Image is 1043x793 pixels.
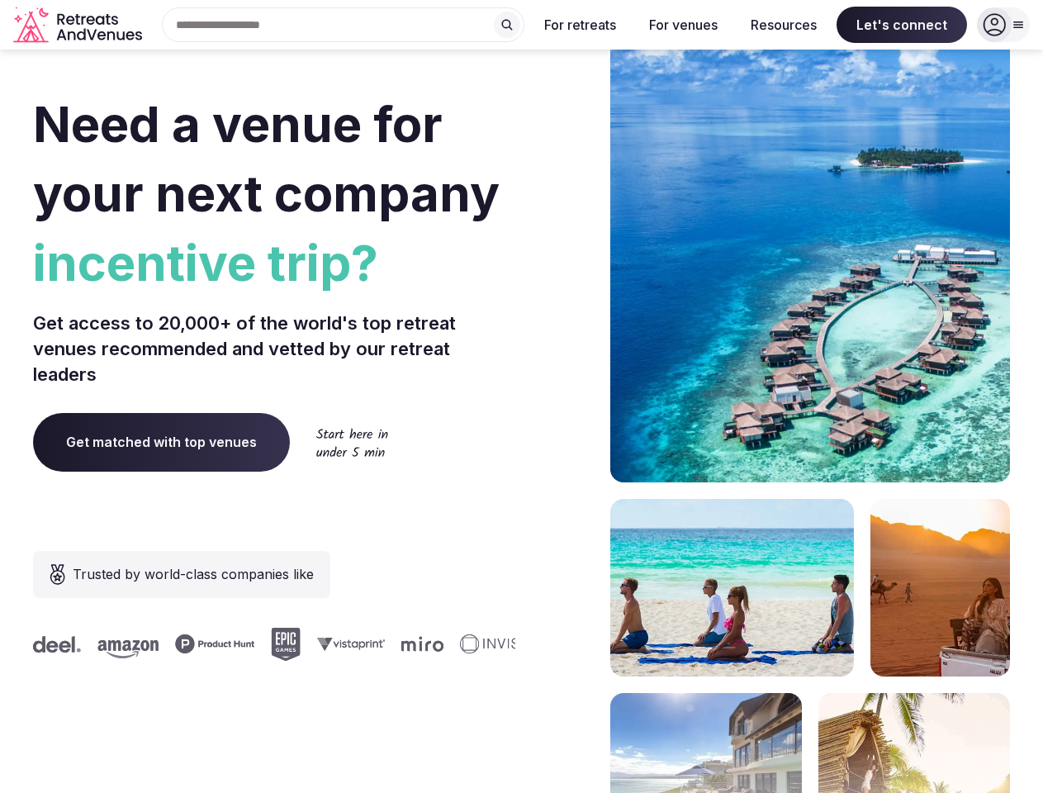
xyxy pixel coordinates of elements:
a: Visit the homepage [13,7,145,44]
svg: Invisible company logo [458,634,549,654]
svg: Vistaprint company logo [315,637,383,651]
button: Resources [737,7,830,43]
img: woman sitting in back of truck with camels [870,499,1010,677]
p: Get access to 20,000+ of the world's top retreat venues recommended and vetted by our retreat lea... [33,311,515,387]
span: incentive trip? [33,228,515,297]
span: Let's connect [837,7,967,43]
svg: Retreats and Venues company logo [13,7,145,44]
a: Get matched with top venues [33,413,290,471]
svg: Epic Games company logo [269,628,299,661]
svg: Miro company logo [400,636,442,652]
img: Start here in under 5 min [316,428,388,457]
button: For venues [636,7,731,43]
svg: Deel company logo [31,636,79,653]
button: For retreats [531,7,629,43]
img: yoga on tropical beach [610,499,854,677]
span: Trusted by world-class companies like [73,564,314,584]
span: Need a venue for your next company [33,94,500,223]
